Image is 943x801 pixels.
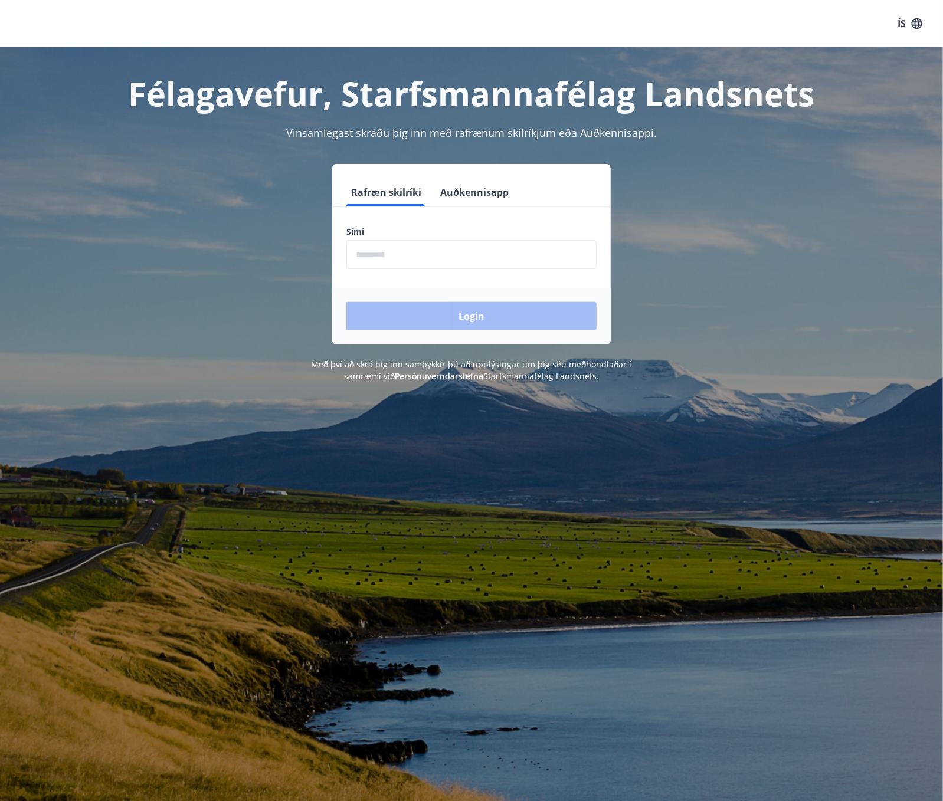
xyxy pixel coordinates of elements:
[346,226,597,238] label: Sími
[346,178,426,206] button: Rafræn skilríki
[395,370,483,382] a: Persónuverndarstefna
[436,178,513,206] button: Auðkennisapp
[891,13,929,34] button: ÍS
[286,126,657,140] span: Vinsamlegast skráðu þig inn með rafrænum skilríkjum eða Auðkennisappi.
[61,71,882,116] h1: Félagavefur, Starfsmannafélag Landsnets
[312,359,632,382] span: Með því að skrá þig inn samþykkir þú að upplýsingar um þig séu meðhöndlaðar í samræmi við Starfsm...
